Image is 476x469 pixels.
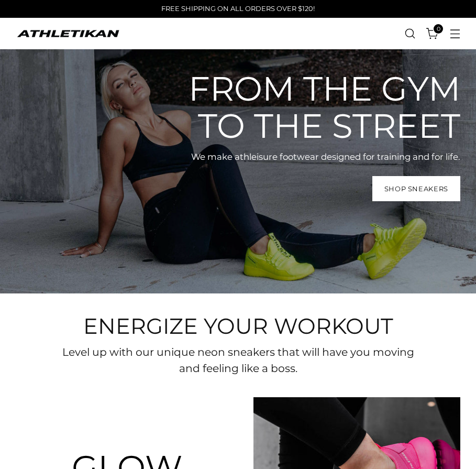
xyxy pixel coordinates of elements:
[422,23,443,45] a: Open cart modal
[146,150,460,163] p: We make athleisure footwear designed for training and for life.
[434,24,443,34] span: 0
[444,23,466,45] button: Open menu modal
[161,4,315,14] p: FREE SHIPPING ON ALL ORDERS OVER $120!
[372,176,460,201] a: Shop Sneakers
[399,23,420,45] a: Open search modal
[55,344,422,376] p: Level up with our unique neon sneakers that will have you moving and feeling like a boss.
[55,314,422,338] h2: Energize your workout
[146,70,460,144] h2: From the gym to the street
[384,184,448,194] span: Shop Sneakers
[16,29,120,38] a: ATHLETIKAN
